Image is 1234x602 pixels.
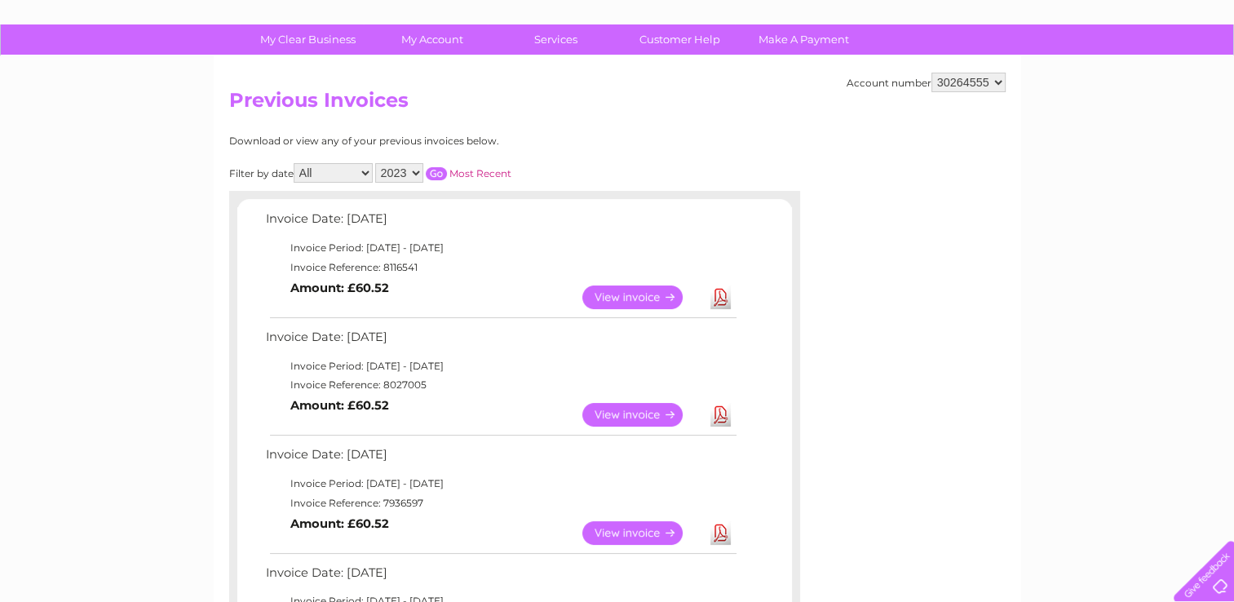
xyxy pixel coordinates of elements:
[232,9,1003,79] div: Clear Business is a trading name of Verastar Limited (registered in [GEOGRAPHIC_DATA] No. 3667643...
[290,281,389,295] b: Amount: £60.52
[1092,69,1116,82] a: Blog
[1126,69,1165,82] a: Contact
[847,73,1006,92] div: Account number
[710,403,731,427] a: Download
[262,258,739,277] td: Invoice Reference: 8116541
[262,375,739,395] td: Invoice Reference: 8027005
[262,444,739,474] td: Invoice Date: [DATE]
[290,398,389,413] b: Amount: £60.52
[710,521,731,545] a: Download
[988,69,1024,82] a: Energy
[262,562,739,592] td: Invoice Date: [DATE]
[736,24,871,55] a: Make A Payment
[582,403,702,427] a: View
[1033,69,1082,82] a: Telecoms
[262,494,739,513] td: Invoice Reference: 7936597
[365,24,499,55] a: My Account
[241,24,375,55] a: My Clear Business
[262,326,739,356] td: Invoice Date: [DATE]
[927,8,1039,29] a: 0333 014 3131
[262,356,739,376] td: Invoice Period: [DATE] - [DATE]
[262,208,739,238] td: Invoice Date: [DATE]
[262,474,739,494] td: Invoice Period: [DATE] - [DATE]
[43,42,126,92] img: logo.png
[229,163,657,183] div: Filter by date
[489,24,623,55] a: Services
[449,167,511,179] a: Most Recent
[613,24,747,55] a: Customer Help
[947,69,978,82] a: Water
[290,516,389,531] b: Amount: £60.52
[1180,69,1219,82] a: Log out
[229,89,1006,120] h2: Previous Invoices
[229,135,657,147] div: Download or view any of your previous invoices below.
[582,286,702,309] a: View
[582,521,702,545] a: View
[710,286,731,309] a: Download
[262,238,739,258] td: Invoice Period: [DATE] - [DATE]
